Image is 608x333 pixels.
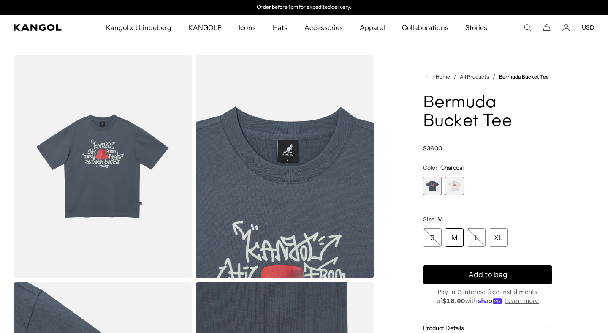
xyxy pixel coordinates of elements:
[304,15,343,40] span: Accessories
[489,72,495,82] li: /
[264,15,296,40] a: Hats
[445,177,464,195] div: 2 of 2
[457,15,496,40] a: Stories
[217,4,391,11] div: Announcement
[98,15,180,40] a: Kangol x J.Lindeberg
[106,15,172,40] span: Kangol x J.Lindeberg
[467,228,486,247] div: L
[423,177,442,195] div: 1 of 2
[195,55,374,278] img: color-charcoal
[423,72,552,82] nav: breadcrumbs
[188,15,222,40] span: KANGOLF
[296,15,351,40] a: Accessories
[426,73,450,81] a: Home
[423,216,434,223] span: Size
[423,164,437,172] span: Color
[180,15,230,40] a: KANGOLF
[460,74,489,80] a: All Products
[434,74,450,80] span: Home
[360,15,385,40] span: Apparel
[423,94,552,131] h1: Bermuda Bucket Tee
[273,15,288,40] span: Hats
[239,15,255,40] span: Icons
[351,15,394,40] a: Apparel
[465,15,487,40] span: Stories
[423,228,442,247] div: S
[14,55,192,278] img: color-charcoal
[423,145,442,152] span: $36.00
[562,24,570,31] a: Account
[499,74,549,80] a: Bermuda Bucket Tee
[402,15,448,40] span: Collaborations
[489,228,508,247] div: XL
[217,4,391,11] div: 2 of 2
[423,177,442,195] label: Charcoal
[445,228,464,247] div: M
[445,177,464,195] label: Off White
[440,164,464,172] span: Charcoal
[450,72,456,82] li: /
[468,269,508,281] span: Add to bag
[423,265,552,284] button: Add to bag
[394,15,456,40] a: Collaborations
[14,24,69,31] a: Kangol
[423,324,542,332] span: Product Details
[217,4,391,11] slideshow-component: Announcement bar
[437,216,443,223] span: M
[230,15,264,40] a: Icons
[543,24,551,31] button: Cart
[257,4,351,11] p: Order before 1pm for expedited delivery.
[524,24,531,31] summary: Search here
[582,24,594,31] button: USD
